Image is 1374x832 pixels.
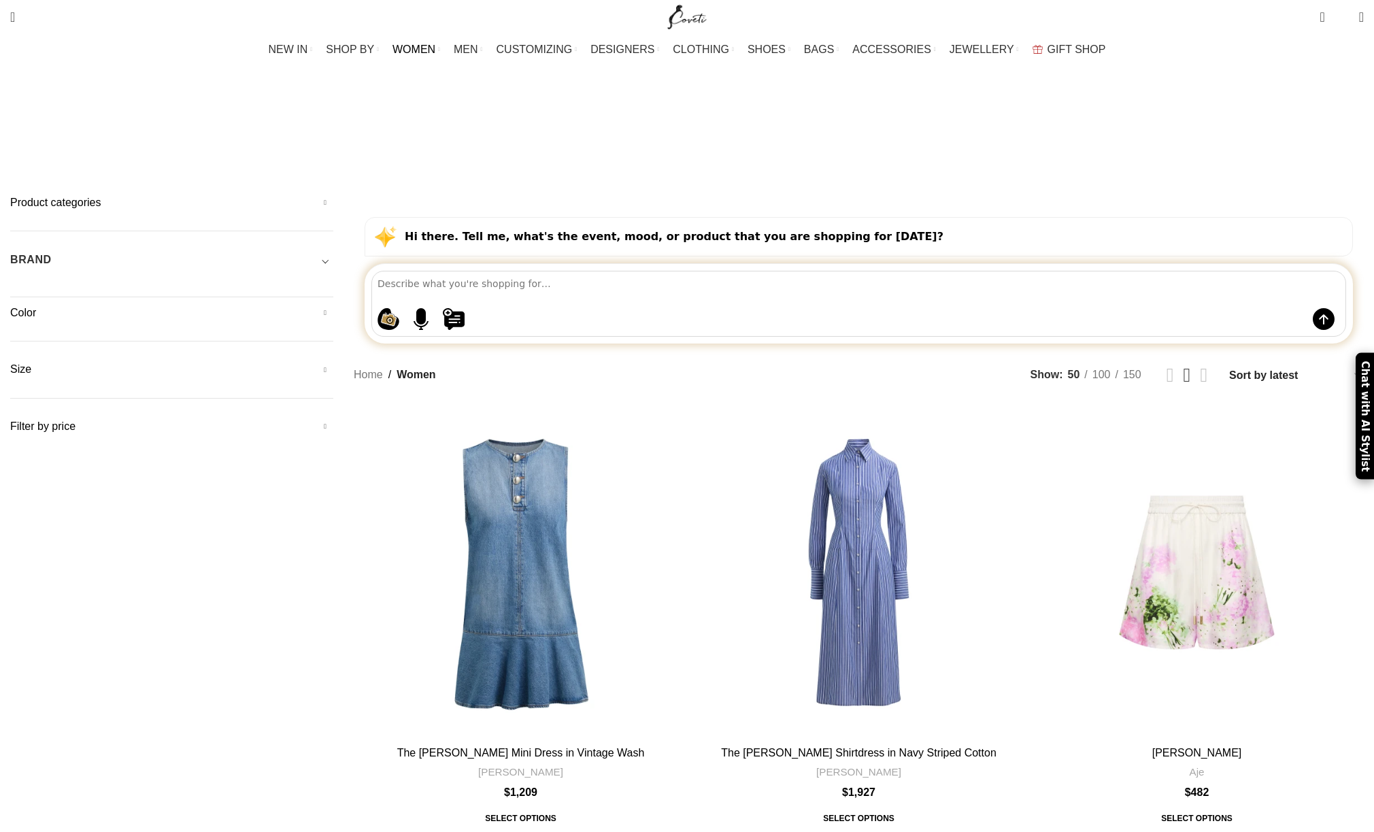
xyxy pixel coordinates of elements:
[590,36,659,63] a: DESIGNERS
[623,131,669,144] span: Jewelry
[950,43,1014,56] span: JEWELLERY
[804,43,834,56] span: BAGS
[1048,43,1106,56] span: GIFT SHOP
[1167,365,1174,385] a: Grid view 2
[1313,3,1331,31] a: 0
[10,419,333,434] h5: Filter by price
[269,36,313,63] a: NEW IN
[926,131,959,144] span: Shoes
[1033,45,1043,54] img: GiftBag
[475,806,566,831] span: Select options
[636,78,739,114] h1: Women
[415,131,484,144] span: Accessories
[3,36,1371,63] div: Main navigation
[10,195,333,210] h5: Product categories
[816,765,901,779] a: [PERSON_NAME]
[926,121,959,154] a: Shoes
[478,765,563,779] a: [PERSON_NAME]
[326,36,379,63] a: SHOP BY
[1030,405,1364,739] a: Rosetta Short
[392,36,440,63] a: WOMEN
[623,121,669,154] a: Jewelry
[1030,366,1063,384] span: Show
[721,747,996,759] a: The [PERSON_NAME] Shirtdress in Navy Striped Cotton
[326,43,374,56] span: SHOP BY
[454,36,482,63] a: MEN
[852,43,931,56] span: ACCESSORIES
[1152,806,1242,831] span: Select options
[1068,369,1080,380] span: 50
[504,786,537,798] bdi: 1,209
[504,786,510,798] span: $
[553,121,603,154] a: Clothing
[1321,7,1331,17] span: 0
[505,131,532,144] span: Bags
[692,405,1026,739] a: The Sammy Shirtdress in Navy Striped Cotton
[748,43,786,56] span: SHOES
[10,252,333,276] div: Toggle filter
[1200,365,1207,385] a: Grid view 4
[1184,365,1191,385] a: Grid view 3
[454,43,478,56] span: MEN
[1092,369,1111,380] span: 100
[748,36,790,63] a: SHOES
[1190,765,1205,779] a: Aje
[689,121,775,154] a: Modest fashion
[392,43,435,56] span: WOMEN
[1152,806,1242,831] a: Select options for “Rosetta Short”
[689,131,775,144] span: Modest fashion
[1063,366,1085,384] a: 50
[804,36,839,63] a: BAGS
[10,252,52,267] h5: BRAND
[354,405,688,739] a: The Rosie Denim Mini Dress in Vintage Wash
[1118,366,1146,384] a: 150
[673,43,729,56] span: CLOTHING
[795,121,905,154] a: Seasonal Selection
[665,10,710,22] a: Site logo
[475,806,566,831] a: Select options for “The Rosie Denim Mini Dress in Vintage Wash”
[10,305,333,320] h5: Color
[553,131,603,144] span: Clothing
[1338,14,1348,24] span: 0
[415,121,484,154] a: Accessories
[852,36,936,63] a: ACCESSORIES
[354,366,436,384] nav: Breadcrumb
[397,366,435,384] span: Women
[842,786,875,798] bdi: 1,927
[1335,3,1349,31] div: My Wishlist
[1228,365,1364,385] select: Shop order
[497,36,577,63] a: CUSTOMIZING
[354,366,383,384] a: Home
[1185,786,1209,798] bdi: 482
[842,786,848,798] span: $
[1152,747,1242,759] a: [PERSON_NAME]
[1033,36,1106,63] a: GIFT SHOP
[10,362,333,377] h5: Size
[397,747,645,759] a: The [PERSON_NAME] Mini Dress in Vintage Wash
[1088,366,1116,384] a: 100
[950,36,1019,63] a: JEWELLERY
[673,36,734,63] a: CLOTHING
[590,43,654,56] span: DESIGNERS
[814,806,904,831] a: Select options for “The Sammy Shirtdress in Navy Striped Cotton”
[814,806,904,831] span: Select options
[269,43,308,56] span: NEW IN
[602,82,636,110] a: Go back
[1185,786,1191,798] span: $
[497,43,573,56] span: CUSTOMIZING
[505,121,532,154] a: Bags
[3,3,22,31] a: Search
[795,131,905,144] span: Seasonal Selection
[1123,369,1141,380] span: 150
